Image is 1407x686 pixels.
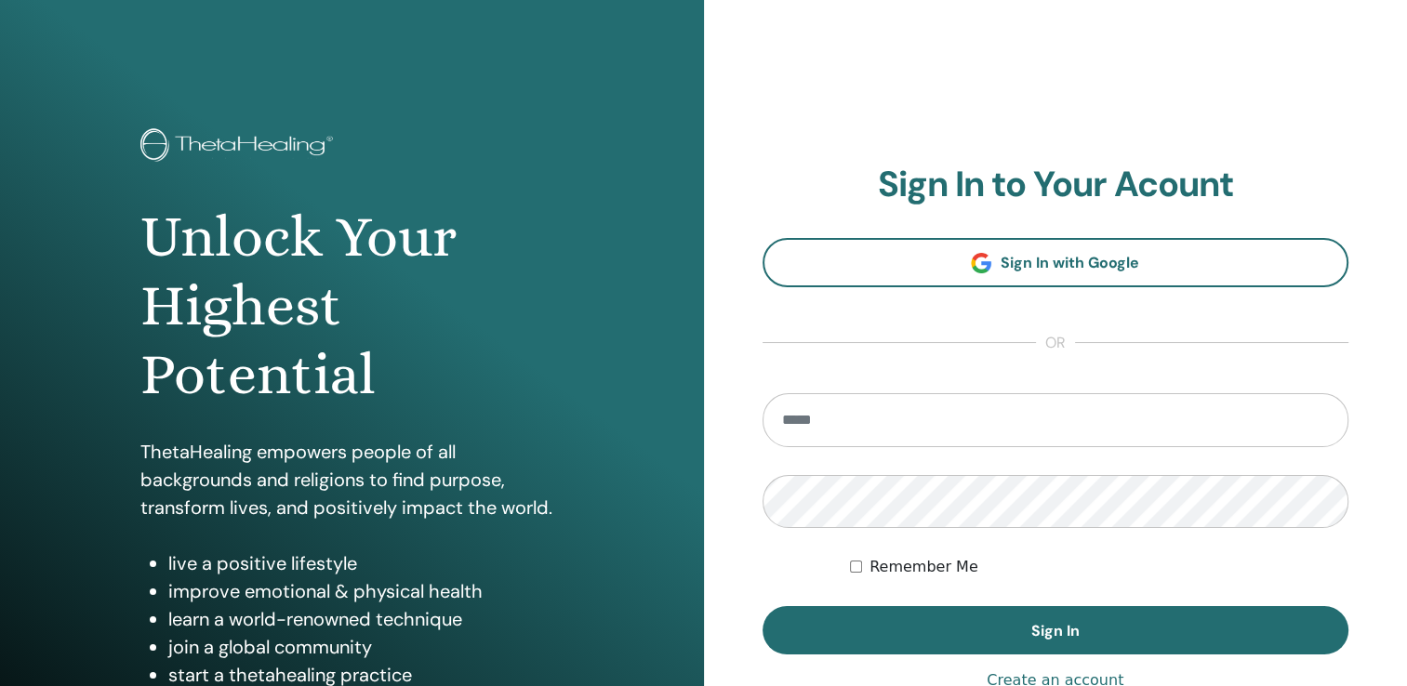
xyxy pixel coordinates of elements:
[1036,332,1075,354] span: or
[850,556,1348,578] div: Keep me authenticated indefinitely or until I manually logout
[168,549,563,577] li: live a positive lifestyle
[763,164,1349,206] h2: Sign In to Your Acount
[168,633,563,661] li: join a global community
[140,203,563,410] h1: Unlock Your Highest Potential
[140,438,563,521] p: ThetaHealing empowers people of all backgrounds and religions to find purpose, transform lives, a...
[763,606,1349,654] button: Sign In
[168,605,563,633] li: learn a world-renowned technique
[1031,621,1080,640] span: Sign In
[763,238,1349,287] a: Sign In with Google
[869,556,978,578] label: Remember Me
[168,577,563,605] li: improve emotional & physical health
[1001,253,1139,272] span: Sign In with Google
